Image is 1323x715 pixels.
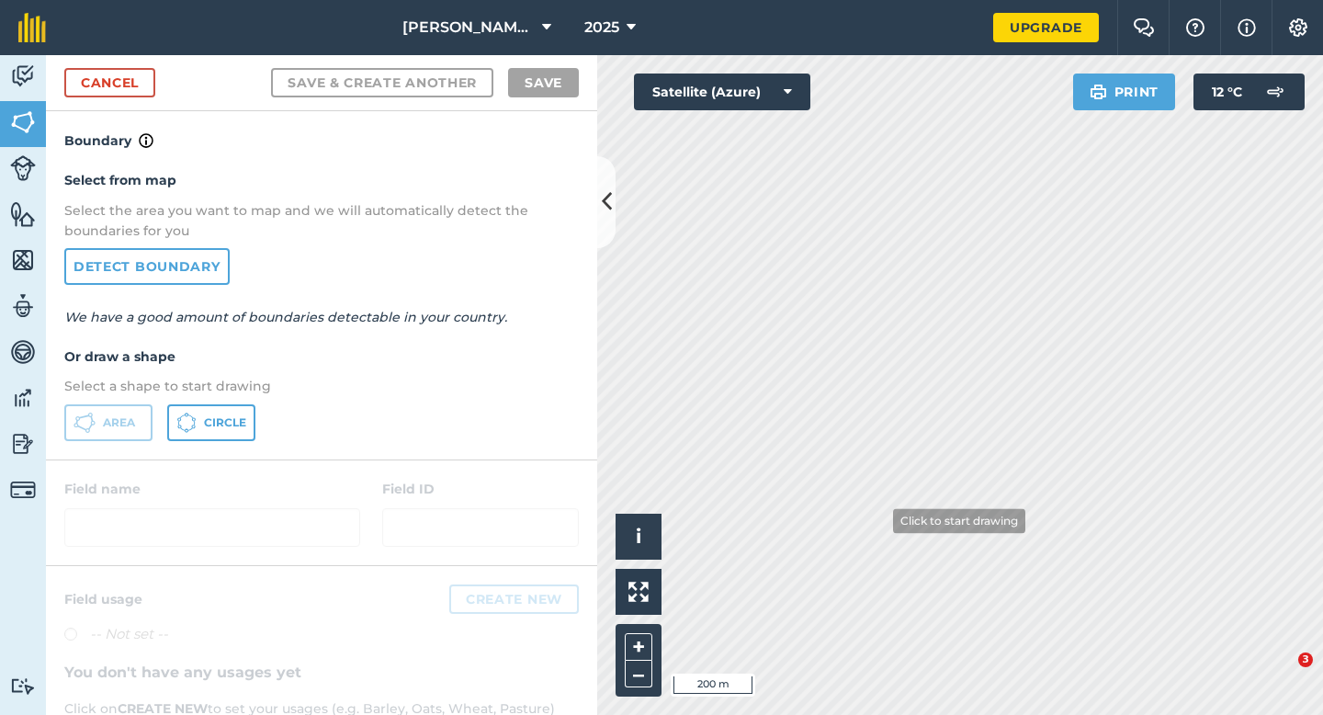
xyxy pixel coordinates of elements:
[636,525,641,548] span: i
[1133,18,1155,37] img: Two speech bubbles overlapping with the left bubble in the forefront
[508,68,579,97] button: Save
[10,246,36,274] img: svg+xml;base64,PHN2ZyB4bWxucz0iaHR0cDovL3d3dy53My5vcmcvMjAwMC9zdmciIHdpZHRoPSI1NiIgaGVpZ2h0PSI2MC...
[1257,74,1294,110] img: svg+xml;base64,PD94bWwgdmVyc2lvbj0iMS4wIiBlbmNvZGluZz0idXRmLTgiPz4KPCEtLSBHZW5lcmF0b3I6IEFkb2JlIE...
[628,582,649,602] img: Four arrows, one pointing top left, one top right, one bottom right and the last bottom left
[64,309,507,325] em: We have a good amount of boundaries detectable in your country.
[1261,653,1305,697] iframe: Intercom live chat
[10,430,36,458] img: svg+xml;base64,PD94bWwgdmVyc2lvbj0iMS4wIiBlbmNvZGluZz0idXRmLTgiPz4KPCEtLSBHZW5lcmF0b3I6IEFkb2JlIE...
[64,170,579,190] h4: Select from map
[10,292,36,320] img: svg+xml;base64,PD94bWwgdmVyc2lvbj0iMS4wIiBlbmNvZGluZz0idXRmLTgiPz4KPCEtLSBHZW5lcmF0b3I6IEFkb2JlIE...
[584,17,619,39] span: 2025
[10,155,36,181] img: svg+xml;base64,PD94bWwgdmVyc2lvbj0iMS4wIiBlbmNvZGluZz0idXRmLTgiPz4KPCEtLSBHZW5lcmF0b3I6IEFkb2JlIE...
[64,200,579,242] p: Select the area you want to map and we will automatically detect the boundaries for you
[1193,74,1305,110] button: 12 °C
[402,17,535,39] span: [PERSON_NAME] & Sons
[10,677,36,695] img: svg+xml;base64,PD94bWwgdmVyc2lvbj0iMS4wIiBlbmNvZGluZz0idXRmLTgiPz4KPCEtLSBHZW5lcmF0b3I6IEFkb2JlIE...
[18,13,46,42] img: fieldmargin Logo
[625,633,652,661] button: +
[1212,74,1242,110] span: 12 ° C
[167,404,255,441] button: Circle
[46,111,597,152] h4: Boundary
[634,74,810,110] button: Satellite (Azure)
[10,108,36,136] img: svg+xml;base64,PHN2ZyB4bWxucz0iaHR0cDovL3d3dy53My5vcmcvMjAwMC9zdmciIHdpZHRoPSI1NiIgaGVpZ2h0PSI2MC...
[64,404,153,441] button: Area
[1238,17,1256,39] img: svg+xml;base64,PHN2ZyB4bWxucz0iaHR0cDovL3d3dy53My5vcmcvMjAwMC9zdmciIHdpZHRoPSIxNyIgaGVpZ2h0PSIxNy...
[10,338,36,366] img: svg+xml;base64,PD94bWwgdmVyc2lvbj0iMS4wIiBlbmNvZGluZz0idXRmLTgiPz4KPCEtLSBHZW5lcmF0b3I6IEFkb2JlIE...
[64,376,579,396] p: Select a shape to start drawing
[10,62,36,90] img: svg+xml;base64,PD94bWwgdmVyc2lvbj0iMS4wIiBlbmNvZGluZz0idXRmLTgiPz4KPCEtLSBHZW5lcmF0b3I6IEFkb2JlIE...
[10,477,36,503] img: svg+xml;base64,PD94bWwgdmVyc2lvbj0iMS4wIiBlbmNvZGluZz0idXRmLTgiPz4KPCEtLSBHZW5lcmF0b3I6IEFkb2JlIE...
[64,248,230,285] a: Detect boundary
[893,508,1025,533] div: Click to start drawing
[625,661,652,687] button: –
[1073,74,1176,110] button: Print
[1287,18,1309,37] img: A cog icon
[1184,18,1206,37] img: A question mark icon
[10,200,36,228] img: svg+xml;base64,PHN2ZyB4bWxucz0iaHR0cDovL3d3dy53My5vcmcvMjAwMC9zdmciIHdpZHRoPSI1NiIgaGVpZ2h0PSI2MC...
[64,346,579,367] h4: Or draw a shape
[1298,653,1313,667] span: 3
[103,415,135,430] span: Area
[10,384,36,412] img: svg+xml;base64,PD94bWwgdmVyc2lvbj0iMS4wIiBlbmNvZGluZz0idXRmLTgiPz4KPCEtLSBHZW5lcmF0b3I6IEFkb2JlIE...
[139,130,153,152] img: svg+xml;base64,PHN2ZyB4bWxucz0iaHR0cDovL3d3dy53My5vcmcvMjAwMC9zdmciIHdpZHRoPSIxNyIgaGVpZ2h0PSIxNy...
[271,68,493,97] button: Save & Create Another
[64,68,155,97] a: Cancel
[616,514,661,560] button: i
[204,415,246,430] span: Circle
[1090,81,1107,103] img: svg+xml;base64,PHN2ZyB4bWxucz0iaHR0cDovL3d3dy53My5vcmcvMjAwMC9zdmciIHdpZHRoPSIxOSIgaGVpZ2h0PSIyNC...
[993,13,1099,42] a: Upgrade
